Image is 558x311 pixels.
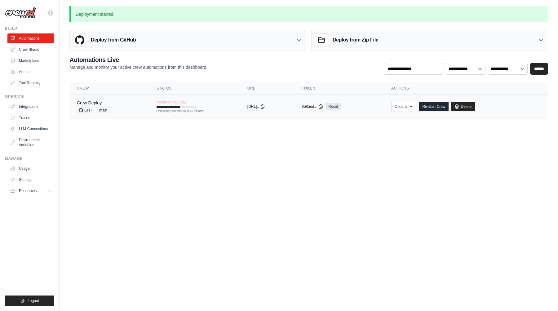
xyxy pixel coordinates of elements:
span: Provisioning Crew [157,100,187,105]
a: Marketplace [7,56,54,66]
a: Agents [7,67,54,77]
div: Manage [5,156,54,161]
span: GH [77,107,92,113]
th: Token [294,82,384,95]
img: Logo [5,7,36,19]
a: Re-start Crew [419,102,449,111]
span: Resources [19,188,37,193]
h2: Automations Live [69,55,207,64]
div: First deploy can take up to 10 minutes [157,109,196,113]
h3: Deploy from GitHub [91,36,136,44]
button: Logout [5,296,54,306]
a: Delete [451,102,475,111]
a: Settings [7,175,54,185]
div: Build [5,26,54,31]
button: Resources [7,186,54,196]
h3: Deploy from Zip File [333,36,378,44]
a: Traces [7,113,54,123]
a: Tool Registry [7,78,54,88]
th: Status [149,82,240,95]
button: Options [391,102,416,111]
p: Deployment started! [69,6,548,22]
a: Crew Studio [7,45,54,55]
button: 8b8aed... [302,104,323,109]
div: Operate [5,94,54,99]
th: Crew [69,82,149,95]
span: main [97,107,110,113]
a: Integrations [7,102,54,112]
img: GitHub Logo [73,34,86,46]
span: Logout [28,298,39,303]
a: Usage [7,164,54,173]
a: Crew Deploy [77,100,102,105]
a: Environment Variables [7,135,54,150]
a: Automations [7,33,54,43]
p: Manage and monitor your active crew automations from this dashboard. [69,64,207,70]
a: Reset [326,103,340,110]
th: Actions [384,82,548,95]
a: LLM Connections [7,124,54,134]
th: URL [240,82,294,95]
